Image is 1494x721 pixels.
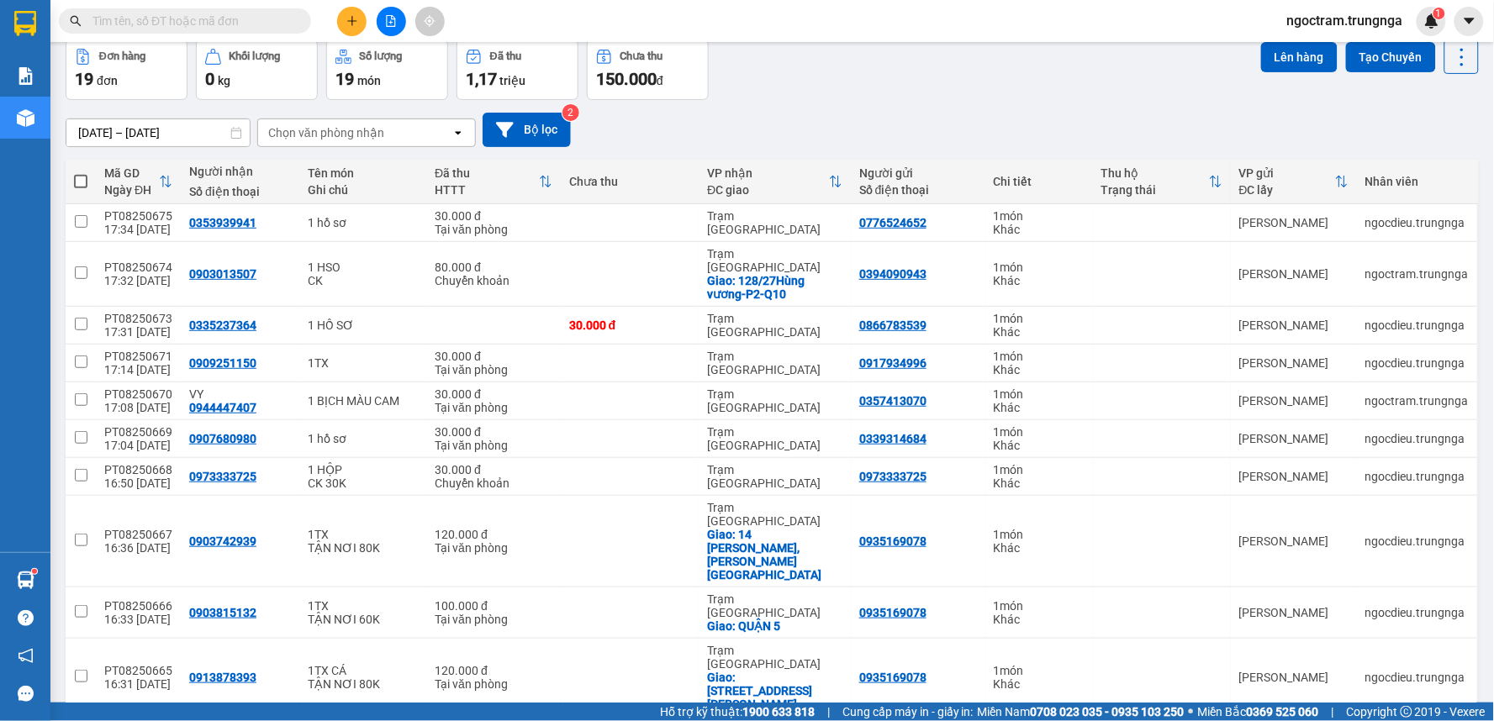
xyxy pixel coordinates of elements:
[435,476,552,490] div: Chuyển khoản
[994,528,1085,541] div: 1 món
[104,541,172,555] div: 16:36 [DATE]
[859,267,926,281] div: 0394090943
[859,671,926,684] div: 0935169078
[1198,703,1319,721] span: Miền Bắc
[1365,216,1469,229] div: ngocdieu.trungnga
[309,394,419,408] div: 1 BỊCH MÀU CAM
[660,703,815,721] span: Hỗ trợ kỹ thuật:
[189,356,256,370] div: 0909251150
[18,648,34,664] span: notification
[309,261,419,274] div: 1 HSO
[707,671,842,711] div: Giao: 262 LẠC LONG QUÂN, P.10, QUẬN 11
[859,606,926,619] div: 0935169078
[842,703,974,721] span: Cung cấp máy in - giấy in:
[18,610,34,626] span: question-circle
[1239,432,1349,445] div: [PERSON_NAME]
[994,599,1085,613] div: 1 món
[96,160,181,204] th: Toggle SortBy
[859,356,926,370] div: 0917934996
[218,74,230,87] span: kg
[104,166,159,180] div: Mã GD
[189,606,256,619] div: 0903815132
[104,350,172,363] div: PT08250671
[707,166,829,180] div: VP nhận
[569,175,690,188] div: Chưa thu
[859,183,977,197] div: Số điện thoại
[357,74,381,87] span: món
[707,350,842,376] div: Trạm [GEOGRAPHIC_DATA]
[104,439,172,452] div: 17:04 [DATE]
[657,74,663,87] span: đ
[483,113,571,147] button: Bộ lọc
[620,50,663,62] div: Chưa thu
[707,528,842,582] div: Giao: 14 LÃNH BINH THĂNG, QUẬN 11
[1239,267,1349,281] div: [PERSON_NAME]
[230,50,281,62] div: Khối lượng
[994,223,1085,236] div: Khác
[17,109,34,127] img: warehouse-icon
[189,267,256,281] div: 0903013507
[426,160,561,204] th: Toggle SortBy
[1189,708,1194,715] span: ⚪️
[1454,7,1484,36] button: caret-down
[1274,10,1417,31] span: ngoctram.trungnga
[1433,8,1445,19] sup: 1
[707,387,842,414] div: Trạm [GEOGRAPHIC_DATA]
[1101,183,1209,197] div: Trạng thái
[707,312,842,339] div: Trạm [GEOGRAPHIC_DATA]
[1101,166,1209,180] div: Thu hộ
[1093,160,1231,204] th: Toggle SortBy
[424,15,436,27] span: aim
[994,261,1085,274] div: 1 món
[435,350,552,363] div: 30.000 đ
[435,387,552,401] div: 30.000 đ
[104,261,172,274] div: PT08250674
[309,274,419,287] div: CK
[994,677,1085,691] div: Khác
[707,425,842,452] div: Trạm [GEOGRAPHIC_DATA]
[104,363,172,376] div: 17:14 [DATE]
[14,11,36,36] img: logo-vxr
[1365,318,1469,332] div: ngocdieu.trungnga
[707,209,842,236] div: Trạm [GEOGRAPHIC_DATA]
[859,470,926,483] div: 0973333725
[66,39,187,100] button: Đơn hàng19đơn
[435,274,552,287] div: Chuyển khoản
[435,599,552,613] div: 100.000 đ
[189,432,256,445] div: 0907680980
[457,39,578,100] button: Đã thu1,17 triệu
[859,394,926,408] div: 0357413070
[1365,534,1469,548] div: ngocdieu.trungnga
[1239,671,1349,684] div: [PERSON_NAME]
[104,664,172,677] div: PT08250665
[1239,166,1335,180] div: VP gửi
[104,223,172,236] div: 17:34 [DATE]
[435,541,552,555] div: Tại văn phòng
[309,216,419,229] div: 1 hồ sơ
[435,425,552,439] div: 30.000 đ
[1261,42,1338,72] button: Lên hàng
[994,613,1085,626] div: Khác
[18,686,34,702] span: message
[309,166,419,180] div: Tên món
[1365,175,1469,188] div: Nhân viên
[32,569,37,574] sup: 1
[1365,606,1469,619] div: ngocdieu.trungnga
[435,209,552,223] div: 30.000 đ
[1365,394,1469,408] div: ngoctram.trungnga
[1239,356,1349,370] div: [PERSON_NAME]
[435,613,552,626] div: Tại văn phòng
[1365,470,1469,483] div: ngocdieu.trungnga
[415,7,445,36] button: aim
[99,50,145,62] div: Đơn hàng
[104,528,172,541] div: PT08250667
[435,677,552,691] div: Tại văn phòng
[859,318,926,332] div: 0866783539
[189,671,256,684] div: 0913878393
[994,350,1085,363] div: 1 món
[17,571,34,589] img: warehouse-icon
[1424,13,1439,29] img: icon-new-feature
[562,104,579,121] sup: 2
[75,69,93,89] span: 19
[742,705,815,718] strong: 1900 633 818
